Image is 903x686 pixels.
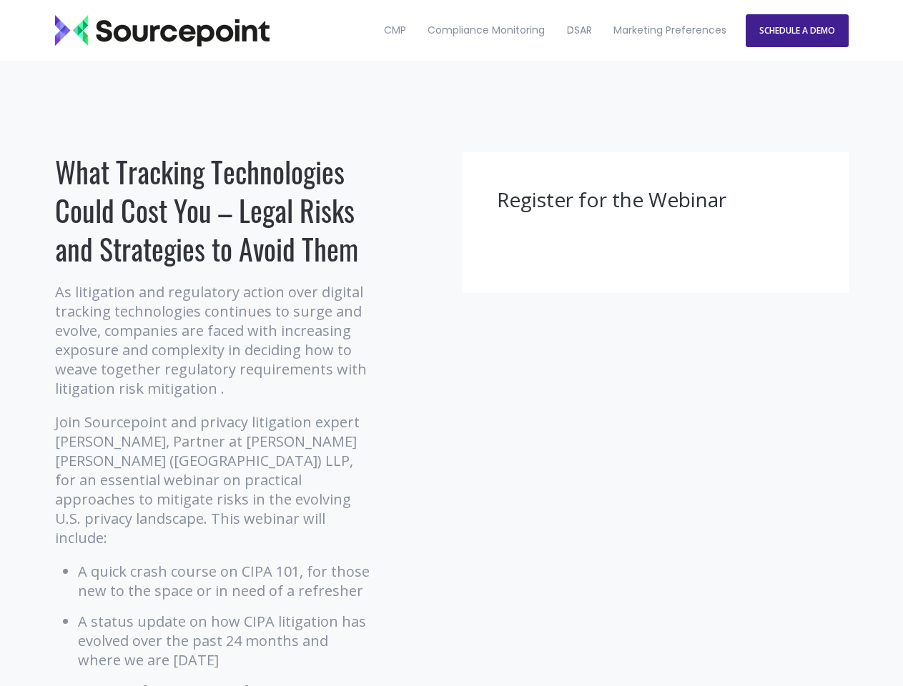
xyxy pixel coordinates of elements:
[55,282,373,398] p: As litigation and regulatory action over digital tracking technologies continues to surge and evo...
[497,187,814,214] h3: Register for the Webinar
[55,152,373,268] h1: What Tracking Technologies Could Cost You – Legal Risks and Strategies to Avoid Them
[78,562,373,600] li: A quick crash course on CIPA 101, for those new to the space or in need of a refresher
[55,412,373,547] p: Join Sourcepoint and privacy litigation expert [PERSON_NAME], Partner at [PERSON_NAME] [PERSON_NA...
[78,612,373,670] li: A status update on how CIPA litigation has evolved over the past 24 months and where we are [DATE]
[746,14,849,47] a: SCHEDULE A DEMO
[55,15,270,46] img: Sourcepoint_logo_black_transparent (2)-2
